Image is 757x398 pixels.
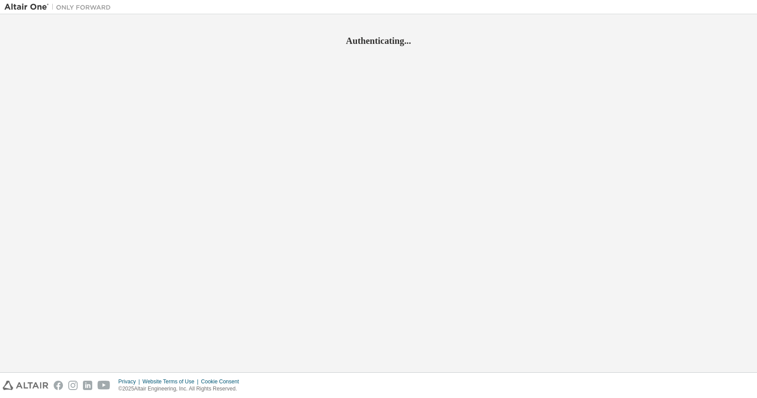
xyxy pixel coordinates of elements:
[142,378,201,385] div: Website Terms of Use
[98,381,110,390] img: youtube.svg
[118,385,244,393] p: © 2025 Altair Engineering, Inc. All Rights Reserved.
[83,381,92,390] img: linkedin.svg
[4,35,753,47] h2: Authenticating...
[68,381,78,390] img: instagram.svg
[4,3,115,12] img: Altair One
[118,378,142,385] div: Privacy
[201,378,244,385] div: Cookie Consent
[54,381,63,390] img: facebook.svg
[3,381,48,390] img: altair_logo.svg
